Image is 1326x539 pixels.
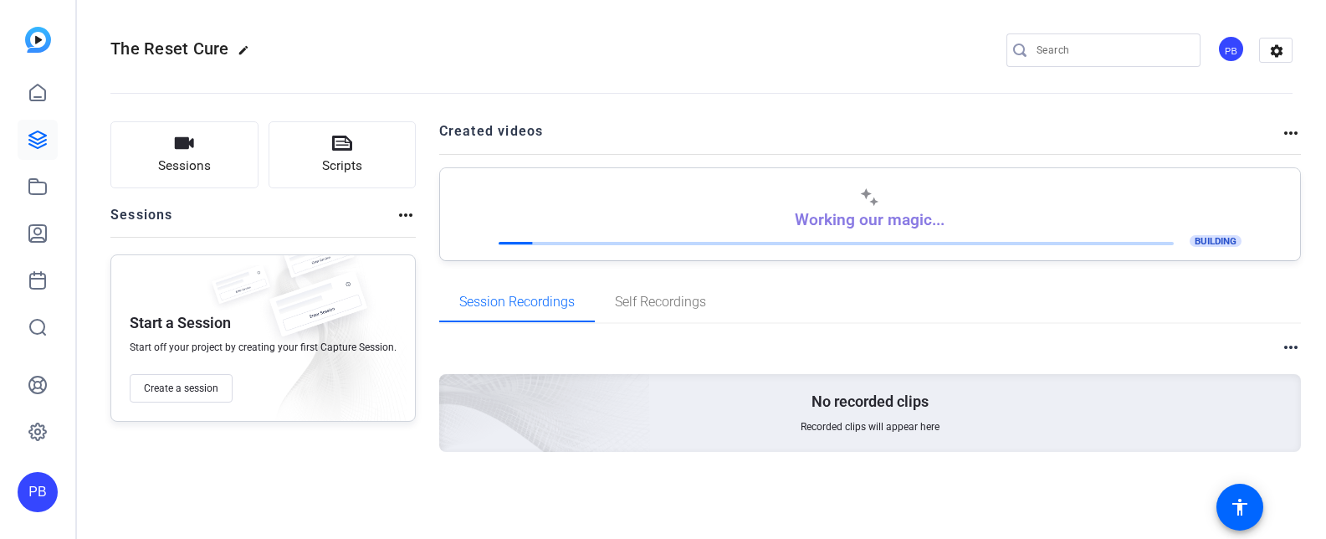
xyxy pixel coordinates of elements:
[25,27,51,53] img: blue-gradient.svg
[1217,35,1247,64] ngx-avatar: Peter Bradt
[18,472,58,512] div: PB
[130,313,231,333] p: Start a Session
[396,205,416,225] mat-icon: more_horiz
[322,157,362,176] span: Scripts
[203,265,279,315] img: fake-session.png
[130,341,397,354] span: Start off your project by creating your first Capture Session.
[439,121,1282,154] h2: Created videos
[615,295,706,309] span: Self Recordings
[272,230,364,291] img: fake-session.png
[238,44,258,64] mat-icon: edit
[811,392,929,412] p: No recorded clips
[459,295,575,309] span: Session Recordings
[269,121,417,188] button: Scripts
[244,250,407,429] img: embarkstudio-empty-session.png
[158,157,211,176] span: Sessions
[1037,40,1187,60] input: Search
[255,272,381,355] img: fake-session.png
[144,382,218,395] span: Create a session
[801,420,939,434] span: Recorded clips will appear here
[110,205,173,237] h2: Sessions
[1190,235,1242,247] span: BUILDING
[110,121,259,188] button: Sessions
[110,38,229,59] span: The Reset Cure
[1281,337,1301,357] mat-icon: more_horiz
[130,374,233,403] button: Create a session
[1281,123,1301,143] mat-icon: more_horiz
[1217,35,1245,63] div: PB
[1230,497,1250,517] mat-icon: accessibility
[1260,38,1293,64] mat-icon: settings
[795,210,945,229] p: Working our magic...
